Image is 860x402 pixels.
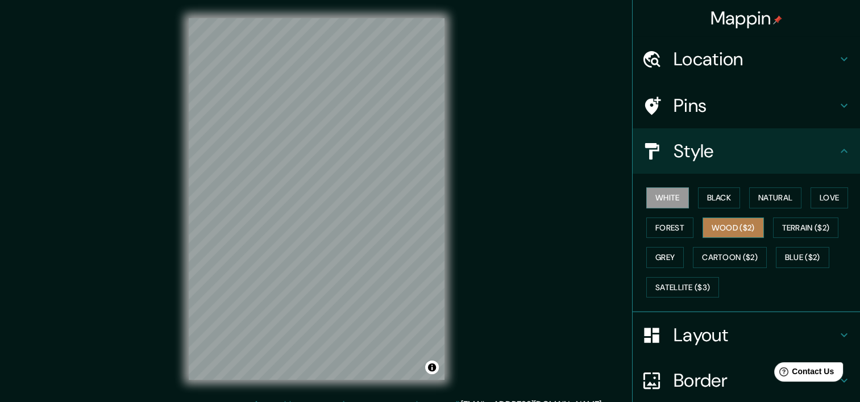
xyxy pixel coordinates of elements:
[633,312,860,358] div: Layout
[646,247,684,268] button: Grey
[646,277,719,298] button: Satellite ($3)
[773,217,839,238] button: Terrain ($2)
[425,361,439,374] button: Toggle attribution
[693,247,767,268] button: Cartoon ($2)
[646,217,693,238] button: Forest
[703,217,764,238] button: Wood ($2)
[759,358,847,390] iframe: Help widget launcher
[674,324,837,346] h4: Layout
[776,247,829,268] button: Blue ($2)
[711,7,783,30] h4: Mappin
[646,187,689,208] button: White
[674,94,837,117] h4: Pins
[749,187,801,208] button: Natural
[674,48,837,70] h4: Location
[674,140,837,162] h4: Style
[698,187,741,208] button: Black
[189,18,444,380] canvas: Map
[633,128,860,174] div: Style
[633,36,860,82] div: Location
[633,83,860,128] div: Pins
[773,15,782,24] img: pin-icon.png
[674,369,837,392] h4: Border
[811,187,848,208] button: Love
